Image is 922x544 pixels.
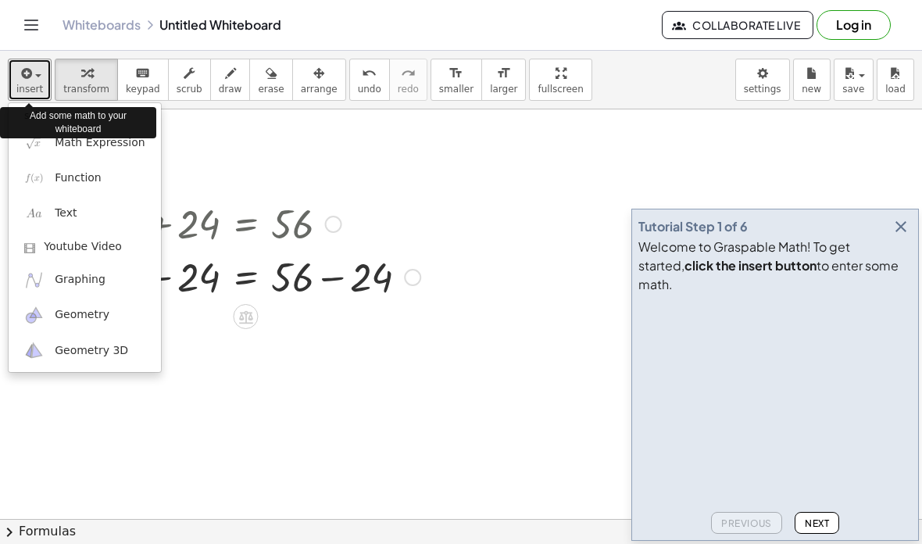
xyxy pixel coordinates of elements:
a: Function [9,160,161,195]
a: Graphing [9,263,161,298]
img: ggb-3d.svg [24,341,44,360]
span: Text [55,206,77,221]
span: Geometry [55,307,109,323]
img: ggb-graphing.svg [24,270,44,290]
img: f_x.png [24,168,44,188]
a: Geometry 3D [9,333,161,368]
span: Function [55,170,102,186]
span: Youtube Video [44,239,122,255]
img: Aa.png [24,204,44,224]
a: Math Expression [9,125,161,160]
img: ggb-geometry.svg [24,306,44,325]
span: Graphing [55,272,105,288]
span: Geometry 3D [55,343,128,359]
a: Youtube Video [9,231,161,263]
a: Geometry [9,298,161,333]
span: Math Expression [55,135,145,151]
a: Text [9,196,161,231]
img: sqrt_x.png [24,133,44,152]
